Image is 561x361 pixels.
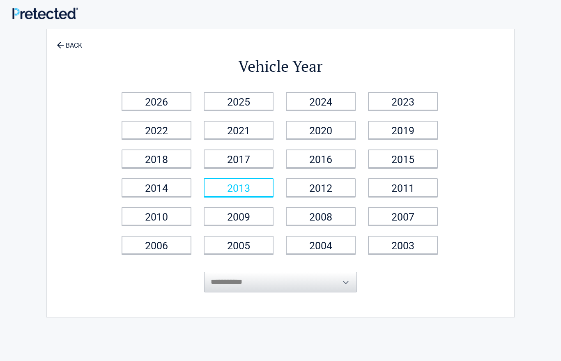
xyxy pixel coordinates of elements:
a: 2014 [122,178,191,197]
a: 2012 [286,178,356,197]
a: 2005 [204,236,274,254]
a: 2015 [368,149,438,168]
a: 2011 [368,178,438,197]
a: 2003 [368,236,438,254]
a: 2010 [122,207,191,225]
h2: Vehicle Year [116,56,445,77]
a: 2025 [204,92,274,110]
a: 2016 [286,149,356,168]
a: 2018 [122,149,191,168]
a: 2020 [286,121,356,139]
a: 2019 [368,121,438,139]
a: 2023 [368,92,438,110]
a: 2026 [122,92,191,110]
a: 2009 [204,207,274,225]
a: 2007 [368,207,438,225]
a: 2021 [204,121,274,139]
a: 2017 [204,149,274,168]
a: 2024 [286,92,356,110]
a: 2006 [122,236,191,254]
img: Main Logo [12,7,78,19]
a: 2013 [204,178,274,197]
a: 2004 [286,236,356,254]
a: 2008 [286,207,356,225]
a: BACK [55,34,84,49]
a: 2022 [122,121,191,139]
